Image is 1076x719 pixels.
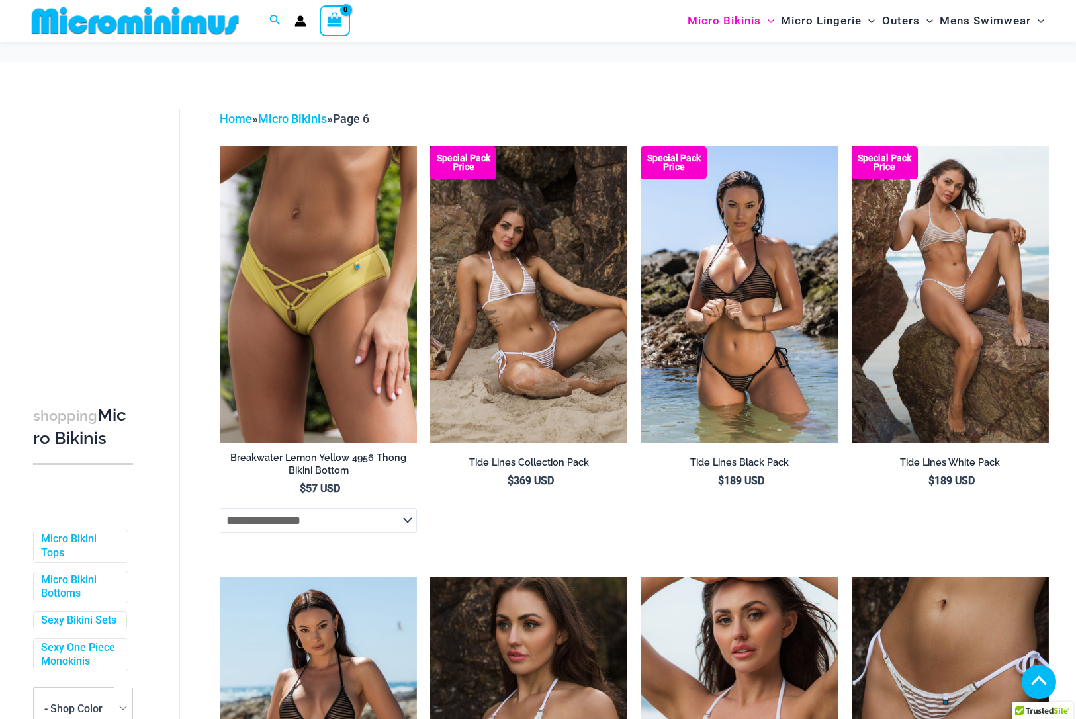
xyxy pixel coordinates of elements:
[781,4,862,38] span: Micro Lingerie
[852,456,1049,469] h2: Tide Lines White Pack
[928,474,934,487] span: $
[430,456,627,469] h2: Tide Lines Collection Pack
[928,474,975,487] bdi: 189 USD
[41,641,118,669] a: Sexy One Piece Monokinis
[688,4,761,38] span: Micro Bikinis
[333,112,369,126] span: Page 6
[940,4,1031,38] span: Mens Swimwear
[33,99,152,363] iframe: TrustedSite Certified
[684,4,778,38] a: Micro BikinisMenu ToggleMenu Toggle
[300,482,340,495] bdi: 57 USD
[641,456,838,474] a: Tide Lines Black Pack
[852,146,1049,442] img: Tide Lines White 350 Halter Top 470 Thong 05
[220,146,417,442] a: Breakwater Lemon Yellow 4956 Short 02Breakwater Lemon Yellow 4956 Short 01Breakwater Lemon Yellow...
[430,146,627,442] img: Tide Lines White 308 Tri Top 470 Thong 07
[430,146,627,442] a: Tide Lines White 308 Tri Top 470 Thong 07 Tide Lines Black 308 Tri Top 480 Micro 01Tide Lines Bla...
[508,474,514,487] span: $
[920,4,933,38] span: Menu Toggle
[258,112,327,126] a: Micro Bikinis
[41,614,116,628] a: Sexy Bikini Sets
[508,474,554,487] bdi: 369 USD
[220,112,369,126] span: » »
[879,4,936,38] a: OutersMenu ToggleMenu Toggle
[682,2,1050,40] nav: Site Navigation
[33,404,133,450] h3: Micro Bikinis
[220,452,417,476] h2: Breakwater Lemon Yellow 4956 Thong Bikini Bottom
[882,4,920,38] span: Outers
[320,5,350,36] a: View Shopping Cart, empty
[44,702,103,715] span: - Shop Color
[33,407,97,424] span: shopping
[220,112,252,126] a: Home
[778,4,878,38] a: Micro LingerieMenu ToggleMenu Toggle
[269,13,281,29] a: Search icon link
[936,4,1048,38] a: Mens SwimwearMenu ToggleMenu Toggle
[41,573,118,601] a: Micro Bikini Bottoms
[862,4,875,38] span: Menu Toggle
[761,4,774,38] span: Menu Toggle
[430,456,627,474] a: Tide Lines Collection Pack
[300,482,306,495] span: $
[852,146,1049,442] a: Tide Lines White 350 Halter Top 470 Thong 05 Tide Lines White 350 Halter Top 470 Thong 03Tide Lin...
[430,154,496,171] b: Special Pack Price
[641,154,707,171] b: Special Pack Price
[641,456,838,469] h2: Tide Lines Black Pack
[641,146,838,442] img: Tide Lines Black 350 Halter Top 470 Thong 04
[852,154,918,171] b: Special Pack Price
[220,452,417,482] a: Breakwater Lemon Yellow 4956 Thong Bikini Bottom
[294,15,306,27] a: Account icon link
[220,146,417,442] img: Breakwater Lemon Yellow 4956 Short 02
[26,6,244,36] img: MM SHOP LOGO FLAT
[1031,4,1044,38] span: Menu Toggle
[718,474,724,487] span: $
[852,456,1049,474] a: Tide Lines White Pack
[641,146,838,442] a: Tide Lines Black 350 Halter Top 470 Thong 04 Tide Lines Black 350 Halter Top 470 Thong 03Tide Lin...
[41,532,118,560] a: Micro Bikini Tops
[718,474,764,487] bdi: 189 USD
